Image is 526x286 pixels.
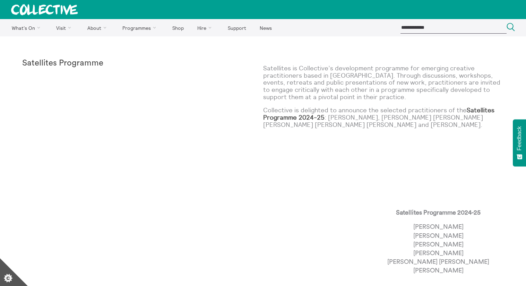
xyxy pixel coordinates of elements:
a: Programmes [117,19,165,36]
a: News [253,19,278,36]
a: Visit [50,19,80,36]
a: About [81,19,115,36]
p: [PERSON_NAME] [PERSON_NAME] [PERSON_NAME] [PERSON_NAME] [PERSON_NAME] [PERSON_NAME] [PERSON_NAME] [387,223,489,275]
a: Hire [191,19,221,36]
p: Satellites is Collective’s development programme for emerging creative practitioners based in [GE... [263,65,504,101]
span: Feedback [516,126,523,150]
a: Support [222,19,252,36]
strong: Satellites Programme 2024-25 [396,209,481,216]
strong: Satellites Programme [22,59,103,67]
a: What's On [6,19,49,36]
button: Feedback - Show survey [513,119,526,166]
p: Collective is delighted to announce the selected practitioners of the : [PERSON_NAME], [PERSON_NA... [263,107,504,128]
a: Shop [166,19,190,36]
strong: Satellites Programme 2024-25 [263,106,494,121]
